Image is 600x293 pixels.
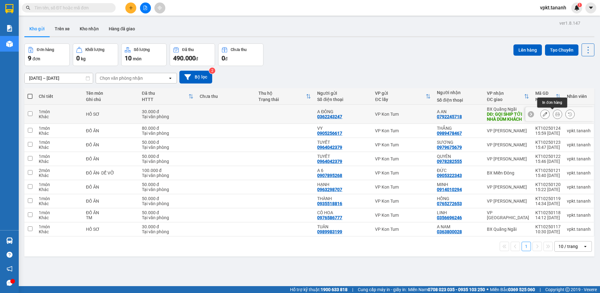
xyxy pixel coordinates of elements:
[317,97,369,102] div: Số điện thoại
[86,142,136,147] div: ĐỒ ĂN
[39,187,80,192] div: Khác
[372,88,434,105] th: Toggle SortBy
[100,75,143,81] div: Chọn văn phòng nhận
[142,210,193,215] div: 50.000 đ
[39,159,80,164] div: Khác
[133,56,142,61] span: món
[26,6,30,10] span: search
[508,287,535,292] strong: 0369 525 060
[522,242,531,251] button: 1
[85,48,104,52] div: Khối lượng
[39,126,80,131] div: 1 món
[317,109,369,114] div: A ĐÔNG
[86,184,136,189] div: ĐỒ ĂN
[437,114,462,119] div: 0792245718
[258,97,306,102] div: Trạng thái
[437,224,481,229] div: A NAM
[535,4,571,12] span: vpkt.tananh
[358,286,407,293] span: Cung cấp máy in - giấy in:
[567,227,591,232] div: vpkt.tananh
[86,156,136,161] div: ĐỒ ĂN
[142,196,193,201] div: 50.000 đ
[535,182,561,187] div: KT10250120
[487,97,524,102] div: ĐC giao
[317,173,342,178] div: 0907895268
[535,210,561,215] div: KT10250118
[81,56,86,61] span: kg
[28,54,31,62] span: 9
[142,159,193,164] div: Tại văn phòng
[121,43,167,66] button: Số lượng10món
[437,196,481,201] div: HỒNG
[142,168,193,173] div: 100.000 đ
[535,97,556,102] div: Ngày ĐH
[142,126,193,131] div: 80.000 đ
[86,210,136,215] div: ĐỒ ĂN
[540,286,541,293] span: |
[125,3,136,13] button: plus
[375,170,431,175] div: VP Kon Tum
[487,199,529,204] div: VP [PERSON_NAME]
[559,20,580,27] div: ver 1.8.147
[317,140,369,145] div: TUYẾT
[437,90,481,95] div: Người nhận
[535,131,561,136] div: 15:59 [DATE]
[375,199,431,204] div: VP Kon Tum
[317,126,369,131] div: VY
[535,140,561,145] div: KT10250123
[588,5,594,11] span: caret-down
[86,199,136,204] div: ĐỒ ĂN
[39,168,80,173] div: 2 món
[317,159,342,164] div: 0964042379
[487,91,524,96] div: VP nhận
[142,182,193,187] div: 50.000 đ
[182,48,194,52] div: Đã thu
[437,168,481,173] div: ĐỨC
[6,237,13,244] img: warehouse-icon
[567,199,591,204] div: vpkt.tananh
[487,156,529,161] div: VP [PERSON_NAME]
[545,44,578,56] button: Tạo Chuyến
[375,142,431,147] div: VP Kon Tum
[487,170,529,175] div: BX Miền Đông
[567,213,591,218] div: vpkt.tananh
[134,48,150,52] div: Số lượng
[7,252,12,258] span: question-circle
[218,43,263,66] button: Chưa thu0đ
[317,215,342,220] div: 0976586777
[140,3,151,13] button: file-add
[375,184,431,189] div: VP Kon Tum
[231,48,247,52] div: Chưa thu
[535,224,561,229] div: KT10250117
[437,229,462,234] div: 0363800028
[39,210,80,215] div: 1 món
[86,91,136,96] div: Tên món
[317,187,342,192] div: 0963298707
[317,182,369,187] div: HẠNH
[375,97,426,102] div: ĐC lấy
[142,224,193,229] div: 30.000 đ
[129,6,133,10] span: plus
[37,48,54,52] div: Đơn hàng
[317,201,342,206] div: 0935518816
[86,112,136,117] div: HỒ SƠ
[437,145,462,150] div: 0979675679
[157,6,162,10] span: aim
[437,173,462,178] div: 0905322343
[567,142,591,147] div: vpkt.tananh
[24,21,50,36] button: Kho gửi
[142,154,193,159] div: 50.000 đ
[6,25,13,32] img: solution-icon
[317,229,342,234] div: 0989983199
[142,140,193,145] div: 50.000 đ
[317,114,342,119] div: 0362243247
[317,131,342,136] div: 0905256617
[437,182,481,187] div: MINH
[535,154,561,159] div: KT10250122
[437,131,462,136] div: 0989478467
[567,156,591,161] div: vpkt.tananh
[39,201,80,206] div: Khác
[437,201,462,206] div: 0765272653
[487,227,529,232] div: BX Quãng Ngãi
[142,201,193,206] div: Tại văn phòng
